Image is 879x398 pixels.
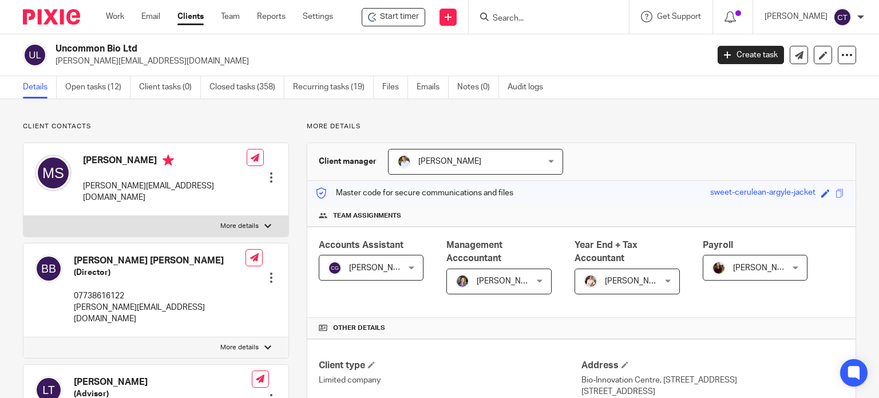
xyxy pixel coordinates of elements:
div: sweet-cerulean-argyle-jacket [710,187,815,200]
span: Accounts Assistant [319,241,403,250]
a: Email [141,11,160,22]
img: svg%3E [328,261,342,275]
h4: Client type [319,360,581,372]
a: Settings [303,11,333,22]
span: Other details [333,324,385,333]
a: Notes (0) [457,76,499,98]
span: [PERSON_NAME] [477,277,540,285]
span: [PERSON_NAME] [349,264,412,272]
span: [PERSON_NAME] [605,277,668,285]
a: Client tasks (0) [139,76,201,98]
p: Limited company [319,375,581,386]
p: [PERSON_NAME][EMAIL_ADDRESS][DOMAIN_NAME] [83,180,247,204]
p: [PERSON_NAME][EMAIL_ADDRESS][DOMAIN_NAME] [56,56,700,67]
img: Pixie [23,9,80,25]
p: [STREET_ADDRESS] [581,386,844,397]
h4: [PERSON_NAME] [83,155,247,169]
p: More details [307,122,856,131]
a: Emails [417,76,449,98]
span: [PERSON_NAME] [733,264,796,272]
span: Management Acccountant [446,241,502,263]
span: Team assignments [333,211,401,220]
img: Kayleigh%20Henson.jpeg [584,274,597,288]
p: More details [220,222,259,231]
a: Recurring tasks (19) [293,76,374,98]
a: Files [382,76,408,98]
p: [PERSON_NAME][EMAIL_ADDRESS][DOMAIN_NAME] [74,302,246,325]
span: Get Support [657,13,701,21]
img: svg%3E [35,155,72,191]
a: Clients [177,11,204,22]
p: More details [220,343,259,352]
img: svg%3E [23,43,47,67]
a: Audit logs [508,76,552,98]
a: Reports [257,11,286,22]
img: svg%3E [35,255,62,282]
p: [PERSON_NAME] [765,11,827,22]
h2: Uncommon Bio Ltd [56,43,572,55]
img: MaxAcc_Sep21_ElliDeanPhoto_030.jpg [712,261,726,275]
p: Master code for secure communications and files [316,187,513,199]
h4: [PERSON_NAME] [74,376,252,388]
img: svg%3E [833,8,852,26]
span: Year End + Tax Accountant [575,241,638,263]
a: Team [221,11,240,22]
h5: (Director) [74,267,246,278]
input: Search [492,14,595,24]
span: Payroll [703,241,733,250]
img: sarah-royle.jpg [397,155,411,168]
p: Bio-Innovation Centre, [STREET_ADDRESS] [581,375,844,386]
h4: [PERSON_NAME] [PERSON_NAME] [74,255,246,267]
p: 07738616122 [74,290,246,302]
a: Details [23,76,57,98]
a: Work [106,11,124,22]
a: Create task [718,46,784,64]
div: Uncommon Bio Ltd [362,8,425,26]
h4: Address [581,360,844,372]
a: Open tasks (12) [65,76,130,98]
p: Client contacts [23,122,289,131]
h3: Client manager [319,156,377,167]
a: Closed tasks (358) [209,76,284,98]
span: Start timer [380,11,419,23]
img: 1530183611242%20(1).jpg [456,274,469,288]
span: [PERSON_NAME] [418,157,481,165]
i: Primary [163,155,174,166]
